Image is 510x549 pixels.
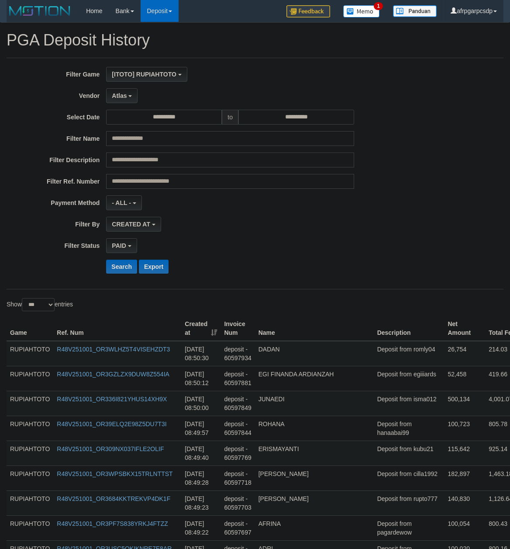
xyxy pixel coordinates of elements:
td: [DATE] 08:49:23 [181,490,221,515]
h1: PGA Deposit History [7,31,503,49]
td: [DATE] 08:49:22 [181,515,221,540]
td: DADAN [255,341,374,366]
td: deposit - 60597769 [221,441,255,466]
td: RUPIAHTOTO [7,490,53,515]
td: RUPIAHTOTO [7,391,53,416]
th: Created at: activate to sort column ascending [181,316,221,341]
button: [ITOTO] RUPIAHTOTO [106,67,187,82]
button: Export [139,260,169,274]
td: RUPIAHTOTO [7,366,53,391]
img: Button%20Memo.svg [343,5,380,17]
img: Feedback.jpg [286,5,330,17]
td: 140,830 [444,490,485,515]
td: 182,897 [444,466,485,490]
td: deposit - 60597703 [221,490,255,515]
td: [DATE] 08:50:12 [181,366,221,391]
td: [DATE] 08:50:00 [181,391,221,416]
td: [DATE] 08:50:30 [181,341,221,366]
td: Deposit from kubu21 [374,441,445,466]
span: - ALL - [112,199,131,206]
span: PAID [112,242,126,249]
a: R48V251001_OR309NX037IFLE2OLIF [57,445,164,452]
td: [PERSON_NAME] [255,490,374,515]
td: 115,642 [444,441,485,466]
td: RUPIAHTOTO [7,441,53,466]
span: CREATED AT [112,221,150,228]
a: R48V251001_OR3GZLZX9DUW8Z554IA [57,371,169,378]
td: [DATE] 08:49:57 [181,416,221,441]
img: MOTION_logo.png [7,4,73,17]
td: 500,134 [444,391,485,416]
th: Description [374,316,445,341]
td: RUPIAHTOTO [7,341,53,366]
a: R48V251001_OR3PF7S838YRKJ4FTZZ [57,520,168,527]
th: Net Amount [444,316,485,341]
td: EGI FINANDA ARDIANZAH [255,366,374,391]
td: JUNAEDI [255,391,374,416]
span: Atlas [112,92,127,99]
span: 1 [374,2,383,10]
td: ROHANA [255,416,374,441]
span: to [222,110,238,125]
button: Atlas [106,88,138,103]
td: Deposit from isma012 [374,391,445,416]
td: deposit - 60597849 [221,391,255,416]
label: Show entries [7,298,73,311]
a: R48V251001_OR39ELQ2E98Z5DU7T3I [57,420,166,427]
th: Game [7,316,53,341]
td: [DATE] 08:49:40 [181,441,221,466]
button: Search [106,260,137,274]
button: CREATED AT [106,217,161,232]
td: Deposit from rupto777 [374,490,445,515]
td: ERISMAYANTI [255,441,374,466]
td: deposit - 60597844 [221,416,255,441]
th: Name [255,316,374,341]
th: Ref. Num [53,316,181,341]
a: R48V251001_OR3684KKTREKVP4DK1F [57,495,170,502]
td: deposit - 60597881 [221,366,255,391]
td: Deposit from hanaabai99 [374,416,445,441]
td: 100,054 [444,515,485,540]
td: Deposit from cilla1992 [374,466,445,490]
a: R48V251001_OR3WLHZ5T4VISEHZDT3 [57,346,170,353]
td: RUPIAHTOTO [7,466,53,490]
td: Deposit from romly04 [374,341,445,366]
button: PAID [106,238,137,253]
img: panduan.png [393,5,437,17]
td: [PERSON_NAME] [255,466,374,490]
td: Deposit from egiiiards [374,366,445,391]
select: Showentries [22,298,55,311]
td: Deposit from pagardewow [374,515,445,540]
td: 52,458 [444,366,485,391]
td: 100,723 [444,416,485,441]
td: deposit - 60597697 [221,515,255,540]
span: [ITOTO] RUPIAHTOTO [112,71,176,78]
a: R48V251001_OR3WPSBKX15TRLNTTST [57,470,172,477]
td: 26,754 [444,341,485,366]
a: R48V251001_OR336I821YHUS14XH9X [57,396,167,403]
td: RUPIAHTOTO [7,416,53,441]
td: deposit - 60597718 [221,466,255,490]
td: deposit - 60597934 [221,341,255,366]
th: Invoice Num [221,316,255,341]
td: AFRINA [255,515,374,540]
button: - ALL - [106,195,141,210]
td: [DATE] 08:49:28 [181,466,221,490]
